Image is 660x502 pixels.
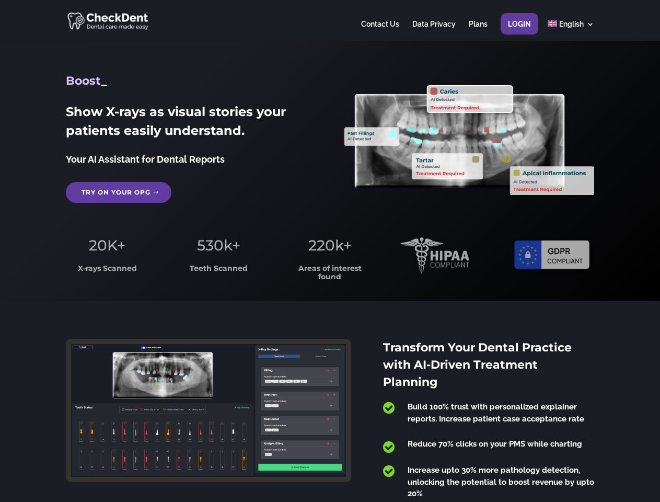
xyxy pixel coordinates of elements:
img: CheckDent AI [67,10,149,31]
h3: Areas of interest found [289,265,372,286]
span: Increase upto 30% more pathology detection, unlocking the potential to boost revenue by upto 20% [408,465,594,498]
a: Contact Us [361,20,399,41]
span: 20K+ [89,236,125,254]
span: Build 100% trust with personalized explainer reports. Increase patient case acceptance rate [408,402,584,424]
span: _ [101,74,107,88]
span: 220k+ [308,236,352,254]
span: English [559,20,584,28]
span:  [383,440,395,454]
span: Boost [66,74,101,88]
a: Data Privacy [412,20,456,41]
span: Reduce 70% clicks on your PMS while charting [408,439,582,449]
h2: Show X-rays as visual stories your patients easily understand. [66,102,315,145]
span:  [383,401,395,415]
span: Your AI Assistant for Dental Reports [66,154,225,165]
span: Transform Your Dental Practice with AI-Driven Treatment Planning [383,340,572,389]
span: 530k+ [197,236,240,254]
a: Try on your OPG [66,182,171,203]
img: X_Ray_annotated [344,85,594,195]
a: Plans [469,20,488,41]
a: English [548,20,594,41]
a: Login [508,20,531,41]
span:  [383,464,395,478]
